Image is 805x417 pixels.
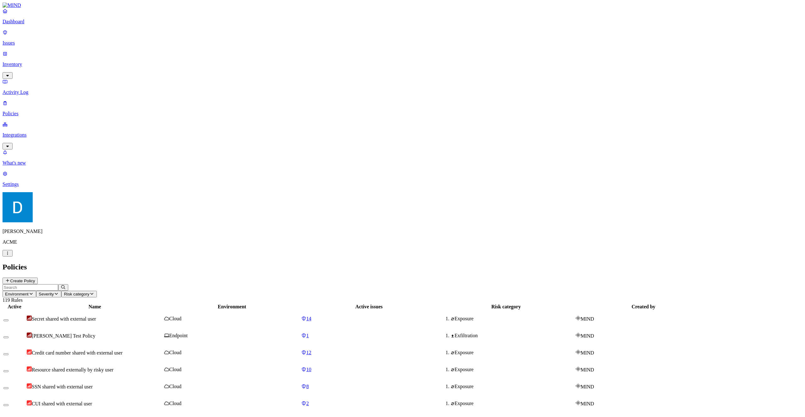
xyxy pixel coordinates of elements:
h2: Policies [3,263,802,271]
p: Issues [3,40,802,46]
a: 1 [301,333,437,338]
div: Created by [575,304,712,310]
img: MIND [3,3,21,8]
p: What's new [3,160,802,166]
div: Risk category [438,304,574,310]
span: 8 [306,384,309,389]
span: Resource shared externally by risky user [32,367,114,372]
span: 119 Rules [3,297,23,303]
p: Inventory [3,62,802,67]
img: severity-critical [27,333,32,338]
a: Dashboard [3,8,802,24]
p: Activity Log [3,89,802,95]
p: ACME [3,239,802,245]
a: 14 [301,316,437,322]
img: mind-logo-icon [575,333,581,338]
span: CUI shared with external user [32,401,92,406]
span: 14 [306,316,311,321]
a: What's new [3,149,802,166]
div: Active issues [301,304,437,310]
span: [PERSON_NAME] Test Policy [32,333,95,338]
img: mind-logo-icon [575,316,581,321]
p: Dashboard [3,19,802,24]
div: Exposure [451,384,574,389]
span: Cloud [169,316,181,321]
p: Settings [3,181,802,187]
span: Cloud [169,350,181,355]
span: 1 [306,333,309,338]
span: MIND [581,316,594,322]
span: MIND [581,350,594,355]
a: 12 [301,350,437,355]
img: Daniel Golshani [3,192,33,222]
img: mind-logo-icon [575,383,581,388]
span: Cloud [169,384,181,389]
span: Endpoint [169,333,188,338]
img: mind-logo-icon [575,366,581,371]
a: Integrations [3,122,802,149]
span: SSN shared with external user [32,384,93,389]
span: Severity [39,292,54,296]
img: mind-logo-icon [575,349,581,355]
img: severity-high [27,349,32,355]
span: Cloud [169,401,181,406]
span: MIND [581,333,594,338]
p: Policies [3,111,802,116]
img: severity-high [27,400,32,405]
img: severity-critical [27,316,32,321]
a: Issues [3,30,802,46]
span: MIND [581,384,594,389]
a: Policies [3,100,802,116]
img: mind-logo-icon [575,400,581,405]
a: 2 [301,401,437,406]
span: 2 [306,401,309,406]
a: Activity Log [3,79,802,95]
div: Active [3,304,25,310]
a: MIND [3,3,802,8]
span: Environment [5,292,29,296]
span: MIND [581,401,594,406]
img: severity-high [27,383,32,388]
p: Integrations [3,132,802,138]
div: Exfiltration [451,333,574,338]
div: Exposure [451,316,574,322]
span: 10 [306,367,311,372]
p: [PERSON_NAME] [3,229,802,234]
div: Exposure [451,401,574,406]
div: Name [27,304,163,310]
div: Exposure [451,367,574,372]
span: MIND [581,367,594,372]
div: Environment [164,304,300,310]
a: Settings [3,171,802,187]
a: Inventory [3,51,802,78]
input: Search [3,284,58,291]
div: Exposure [451,350,574,355]
a: 10 [301,367,437,372]
span: Cloud [169,367,181,372]
button: Create Policy [3,278,38,284]
a: 8 [301,384,437,389]
span: Credit card number shared with external user [32,350,123,355]
img: severity-high [27,366,32,371]
span: Risk category [64,292,89,296]
span: Secret shared with external user [32,316,96,322]
span: 12 [306,350,311,355]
